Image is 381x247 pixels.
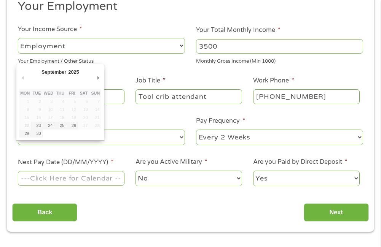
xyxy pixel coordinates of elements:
[31,122,43,130] button: 23
[136,77,166,85] label: Job Title
[67,67,80,78] div: 2025
[56,91,64,95] abbr: Thursday
[43,122,54,130] button: 24
[18,158,113,166] label: Next Pay Date (DD/MM/YYYY)
[136,158,207,166] label: Are you Active Military
[94,73,101,83] button: Next Month
[18,171,124,185] input: Use the arrow keys to pick a date
[33,91,41,95] abbr: Tuesday
[54,122,66,130] button: 25
[196,55,363,65] div: Monthly Gross Income (Min 1000)
[253,77,294,85] label: Work Phone
[196,26,281,34] label: Your Total Monthly Income
[12,203,77,222] input: Back
[18,25,82,33] label: Your Income Source
[20,91,30,95] abbr: Monday
[66,122,78,130] button: 26
[18,55,185,65] div: Your Employment / Other Status
[40,67,67,78] div: September
[304,203,369,222] input: Next
[196,39,363,54] input: 1800
[253,158,348,166] label: Are you Paid by Direct Deposit
[253,89,360,104] input: (231) 754-4010
[91,91,100,95] abbr: Sunday
[80,91,88,95] abbr: Saturday
[136,89,242,104] input: Cashier
[19,73,26,83] button: Previous Month
[19,130,31,138] button: 29
[44,91,53,95] abbr: Wednesday
[69,91,75,95] abbr: Friday
[196,117,245,125] label: Pay Frequency
[31,130,43,138] button: 30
